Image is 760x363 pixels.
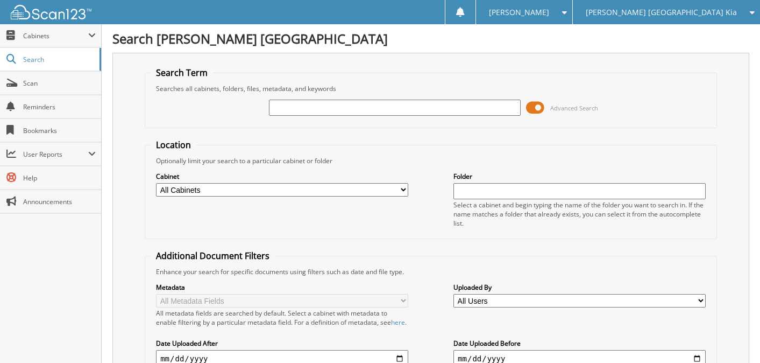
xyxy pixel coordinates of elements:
[23,150,88,159] span: User Reports
[151,84,711,93] div: Searches all cabinets, folders, files, metadata, and keywords
[23,102,96,111] span: Reminders
[156,339,408,348] label: Date Uploaded After
[112,30,749,47] h1: Search [PERSON_NAME] [GEOGRAPHIC_DATA]
[156,309,408,327] div: All metadata fields are searched by default. Select a cabinet with metadata to enable filtering b...
[151,67,213,79] legend: Search Term
[453,339,706,348] label: Date Uploaded Before
[23,173,96,183] span: Help
[11,5,91,19] img: scan123-logo-white.svg
[23,31,88,40] span: Cabinets
[151,156,711,165] div: Optionally limit your search to a particular cabinet or folder
[586,9,737,16] span: [PERSON_NAME] [GEOGRAPHIC_DATA] Kia
[151,250,275,262] legend: Additional Document Filters
[23,197,96,206] span: Announcements
[453,200,706,228] div: Select a cabinet and begin typing the name of the folder you want to search in. If the name match...
[151,139,196,151] legend: Location
[23,79,96,88] span: Scan
[23,55,94,64] span: Search
[156,283,408,292] label: Metadata
[453,172,706,181] label: Folder
[550,104,598,112] span: Advanced Search
[151,267,711,276] div: Enhance your search for specific documents using filters such as date and file type.
[23,126,96,135] span: Bookmarks
[391,318,405,327] a: here
[453,283,706,292] label: Uploaded By
[489,9,549,16] span: [PERSON_NAME]
[156,172,408,181] label: Cabinet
